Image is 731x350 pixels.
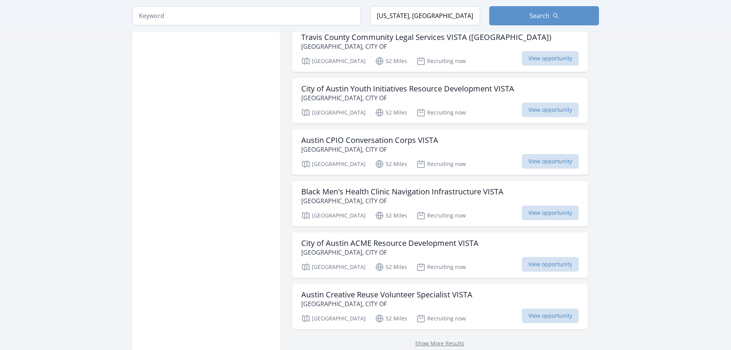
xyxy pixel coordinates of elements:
[375,159,407,169] p: 52 Miles
[522,309,579,323] span: View opportunity
[301,145,438,154] p: [GEOGRAPHIC_DATA], CITY OF
[301,33,551,42] h3: Travis County Community Legal Services VISTA ([GEOGRAPHIC_DATA])
[301,211,366,220] p: [GEOGRAPHIC_DATA]
[301,248,479,257] p: [GEOGRAPHIC_DATA], CITY OF
[301,290,472,299] h3: Austin Creative Reuse Volunteer Specialist VISTA
[301,108,366,117] p: [GEOGRAPHIC_DATA]
[292,27,588,72] a: Travis County Community Legal Services VISTA ([GEOGRAPHIC_DATA]) [GEOGRAPHIC_DATA], CITY OF [GEOG...
[415,340,464,347] a: Show More Results
[522,154,579,169] span: View opportunity
[292,181,588,226] a: Black Men's Health Clinic Navigation Infrastructure VISTA [GEOGRAPHIC_DATA], CITY OF [GEOGRAPHIC_...
[416,56,466,66] p: Recruiting now
[375,211,407,220] p: 52 Miles
[301,262,366,272] p: [GEOGRAPHIC_DATA]
[301,93,514,103] p: [GEOGRAPHIC_DATA], CITY OF
[522,206,579,220] span: View opportunity
[301,187,503,196] h3: Black Men's Health Clinic Navigation Infrastructure VISTA
[489,6,599,25] button: Search
[416,314,466,323] p: Recruiting now
[292,129,588,175] a: Austin CPIO Conversation Corps VISTA [GEOGRAPHIC_DATA], CITY OF [GEOGRAPHIC_DATA] 52 Miles Recrui...
[522,103,579,117] span: View opportunity
[292,284,588,329] a: Austin Creative Reuse Volunteer Specialist VISTA [GEOGRAPHIC_DATA], CITY OF [GEOGRAPHIC_DATA] 52 ...
[292,232,588,278] a: City of Austin ACME Resource Development VISTA [GEOGRAPHIC_DATA], CITY OF [GEOGRAPHIC_DATA] 52 Mi...
[375,262,407,272] p: 52 Miles
[292,78,588,123] a: City of Austin Youth Initiatives Resource Development VISTA [GEOGRAPHIC_DATA], CITY OF [GEOGRAPHI...
[375,108,407,117] p: 52 Miles
[416,159,466,169] p: Recruiting now
[301,196,503,206] p: [GEOGRAPHIC_DATA], CITY OF
[301,239,479,248] h3: City of Austin ACME Resource Development VISTA
[522,51,579,66] span: View opportunity
[530,11,549,20] span: Search
[416,262,466,272] p: Recruiting now
[370,6,480,25] input: Location
[375,56,407,66] p: 52 Miles
[301,314,366,323] p: [GEOGRAPHIC_DATA]
[132,6,361,25] input: Keyword
[301,136,438,145] h3: Austin CPIO Conversation Corps VISTA
[301,42,551,51] p: [GEOGRAPHIC_DATA], CITY OF
[301,299,472,309] p: [GEOGRAPHIC_DATA], CITY OF
[522,257,579,272] span: View opportunity
[301,56,366,66] p: [GEOGRAPHIC_DATA]
[416,108,466,117] p: Recruiting now
[301,84,514,93] h3: City of Austin Youth Initiatives Resource Development VISTA
[301,159,366,169] p: [GEOGRAPHIC_DATA]
[416,211,466,220] p: Recruiting now
[375,314,407,323] p: 52 Miles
